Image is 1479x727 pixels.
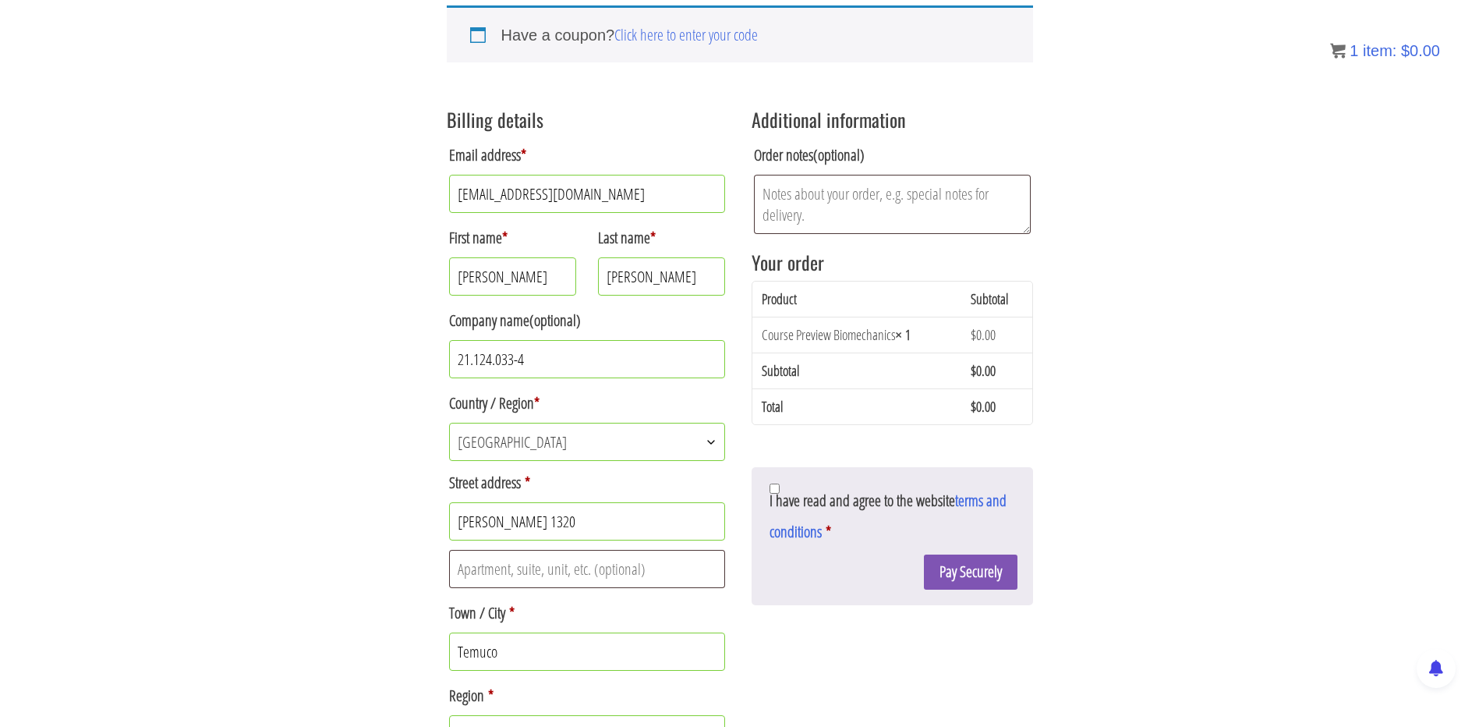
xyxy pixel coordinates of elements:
[1350,42,1358,59] span: 1
[971,361,996,380] bdi: 0.00
[449,305,726,336] label: Company name
[1330,43,1346,59] img: icon11.png
[971,397,976,416] span: $
[752,317,962,353] td: Course Preview Biomechanics
[752,252,1033,272] h3: Your order
[449,550,726,588] input: Apartment, suite, unit, etc. (optional)
[449,222,577,254] label: First name
[961,282,1031,317] th: Subtotal
[529,310,581,331] span: (optional)
[924,555,1017,590] button: Pay Securely
[447,5,1033,62] div: Have a coupon?
[770,484,780,494] input: I have read and agree to the websiteterms and conditions *
[971,361,976,380] span: $
[770,490,1007,542] span: I have read and agree to the website
[449,467,726,498] label: Street address
[449,502,726,541] input: House number and street name
[1401,42,1440,59] bdi: 0.00
[770,490,1007,542] a: terms and conditions
[826,521,831,542] abbr: required
[449,140,726,171] label: Email address
[614,24,758,45] a: Click here to enter your code
[754,140,1031,171] label: Order notes
[896,325,911,344] strong: × 1
[449,423,726,461] span: Country / Region
[752,109,1033,129] h3: Additional information
[1330,42,1440,59] a: 1 item: $0.00
[813,144,865,165] span: (optional)
[752,353,962,388] th: Subtotal
[971,325,996,344] bdi: 0.00
[447,109,728,129] h3: Billing details
[449,598,726,629] label: Town / City
[598,222,726,254] label: Last name
[1401,42,1410,59] span: $
[449,680,726,711] label: Region
[1363,42,1396,59] span: item:
[971,325,976,344] span: $
[971,397,996,416] bdi: 0.00
[752,388,962,424] th: Total
[752,282,962,317] th: Product
[449,388,726,419] label: Country / Region
[450,424,725,460] span: Chile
